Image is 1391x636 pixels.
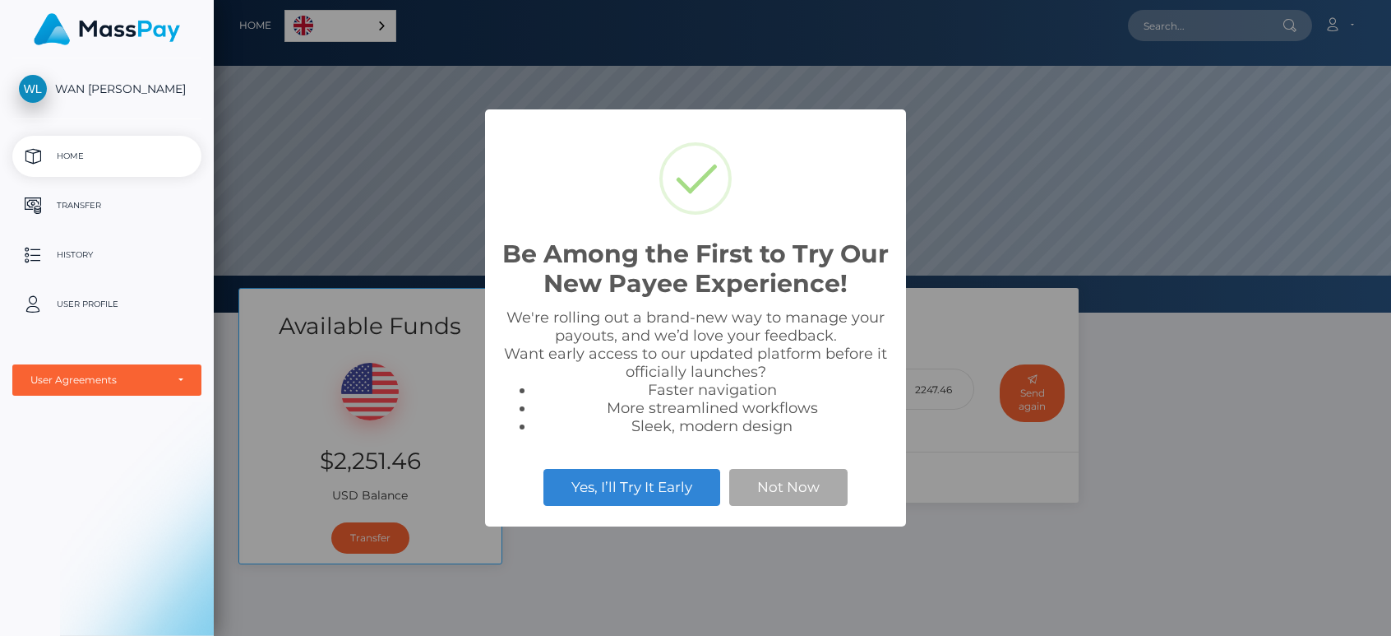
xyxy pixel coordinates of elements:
[534,381,890,399] li: Faster navigation
[19,144,195,169] p: Home
[534,399,890,417] li: More streamlined workflows
[543,469,720,505] button: Yes, I’ll Try It Early
[34,13,180,45] img: MassPay
[534,417,890,435] li: Sleek, modern design
[501,239,890,299] h2: Be Among the First to Try Our New Payee Experience!
[19,243,195,267] p: History
[30,374,165,387] div: User Agreements
[12,364,201,396] button: User Agreements
[729,469,848,505] button: Not Now
[12,81,201,96] span: WAN [PERSON_NAME]
[19,193,195,218] p: Transfer
[501,309,890,435] div: We're rolling out a brand-new way to manage your payouts, and we’d love your feedback. Want early...
[19,292,195,317] p: User Profile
